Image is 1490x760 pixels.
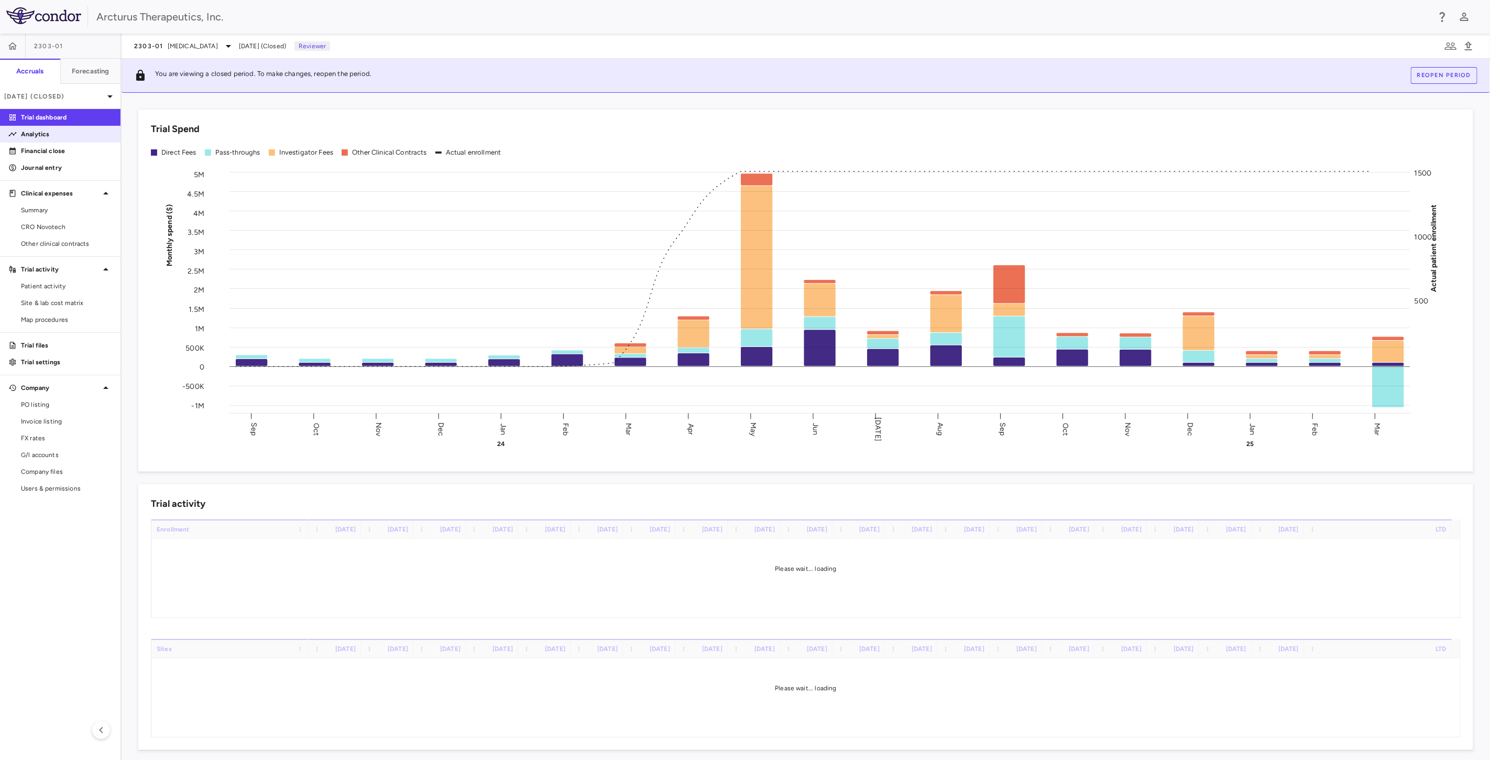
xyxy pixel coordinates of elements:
text: Apr [686,423,695,435]
text: Feb [1311,422,1320,435]
tspan: 4.5M [187,190,204,199]
span: Map procedures [21,315,112,324]
text: Feb [562,422,571,435]
tspan: Monthly spend ($) [165,204,174,266]
span: Invoice listing [21,417,112,426]
tspan: -500K [182,382,204,390]
p: Reviewer [294,41,330,51]
text: Jan [499,423,508,435]
tspan: 1500 [1415,169,1432,178]
span: Please wait... loading [775,685,836,692]
tspan: -1M [192,401,204,410]
span: G/l accounts [21,450,112,460]
img: logo-full-BYUhSk78.svg [6,7,81,24]
div: Pass-throughs [215,148,260,157]
div: Direct Fees [161,148,196,157]
text: Jan [1248,423,1257,435]
p: Trial activity [21,265,100,274]
tspan: 2M [194,286,204,295]
button: Reopen period [1411,67,1477,84]
text: May [749,422,758,436]
tspan: 1000 [1415,233,1432,242]
span: CRO Novotech [21,222,112,232]
h6: Trial Spend [151,122,200,136]
h6: Forecasting [72,67,109,76]
p: Clinical expenses [21,189,100,198]
text: Oct [1061,422,1070,435]
span: Users & permissions [21,484,112,493]
span: Summary [21,205,112,215]
text: Dec [436,422,445,436]
text: Sep [999,422,1007,436]
tspan: 2.5M [188,266,204,275]
span: Patient activity [21,281,112,291]
text: 25 [1246,440,1254,448]
span: Other clinical contracts [21,239,112,248]
p: Financial close [21,146,112,156]
text: Mar [624,422,633,435]
p: Trial files [21,341,112,350]
div: Arcturus Therapeutics, Inc. [96,9,1429,25]
span: PO listing [21,400,112,409]
tspan: 500 [1415,296,1428,305]
text: Mar [1373,422,1382,435]
text: Dec [1186,422,1195,436]
tspan: 1M [195,324,204,333]
tspan: 3.5M [188,228,204,237]
tspan: 4M [193,209,204,218]
span: 2303-01 [34,42,63,50]
p: [DATE] (Closed) [4,92,104,101]
text: [DATE] [873,417,882,441]
text: 24 [497,440,505,448]
p: You are viewing a closed period. To make changes, reopen the period. [155,69,371,82]
text: Sep [249,422,258,436]
p: Journal entry [21,163,112,172]
text: Aug [936,422,945,436]
p: Trial dashboard [21,113,112,122]
h6: Accruals [16,67,43,76]
span: [DATE] (Closed) [239,41,286,51]
span: Site & lab cost matrix [21,298,112,308]
tspan: 5M [194,170,204,179]
div: Actual enrollment [446,148,501,157]
h6: Trial activity [151,497,205,511]
p: Analytics [21,129,112,139]
text: Nov [374,422,383,436]
div: Investigator Fees [279,148,334,157]
span: 2303-01 [134,42,163,50]
tspan: 500K [185,343,204,352]
p: Trial settings [21,357,112,367]
text: Oct [312,422,321,435]
p: Company [21,383,100,393]
tspan: 3M [194,247,204,256]
span: FX rates [21,433,112,443]
span: Company files [21,467,112,476]
span: Please wait... loading [775,565,836,572]
div: Other Clinical Contracts [352,148,427,157]
tspan: Actual patient enrollment [1430,204,1439,292]
text: Nov [1123,422,1132,436]
tspan: 1.5M [189,305,204,314]
span: [MEDICAL_DATA] [168,41,218,51]
text: Jun [811,423,820,435]
tspan: 0 [200,363,204,372]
